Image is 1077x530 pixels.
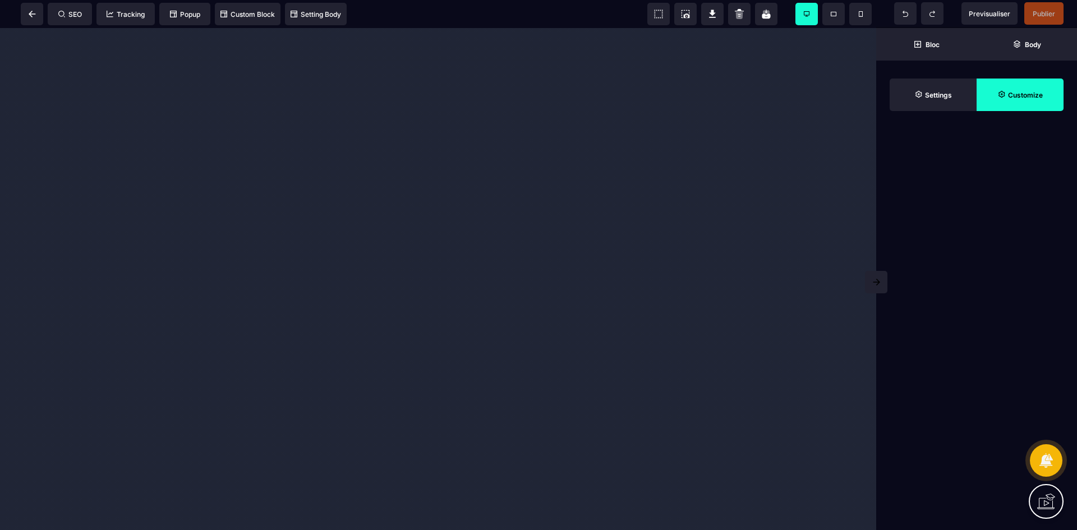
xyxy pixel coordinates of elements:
span: Screenshot [674,3,697,25]
strong: Customize [1008,91,1043,99]
span: View components [647,3,670,25]
span: Settings [890,79,977,111]
span: Setting Body [291,10,341,19]
span: Tracking [107,10,145,19]
span: Publier [1033,10,1055,18]
span: Popup [170,10,200,19]
span: Preview [961,2,1018,25]
span: Open Blocks [876,28,977,61]
strong: Body [1025,40,1041,49]
span: Open Layer Manager [977,28,1077,61]
strong: Settings [925,91,952,99]
span: Previsualiser [969,10,1010,18]
span: Open Style Manager [977,79,1064,111]
span: Custom Block [220,10,275,19]
span: SEO [58,10,82,19]
strong: Bloc [926,40,940,49]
